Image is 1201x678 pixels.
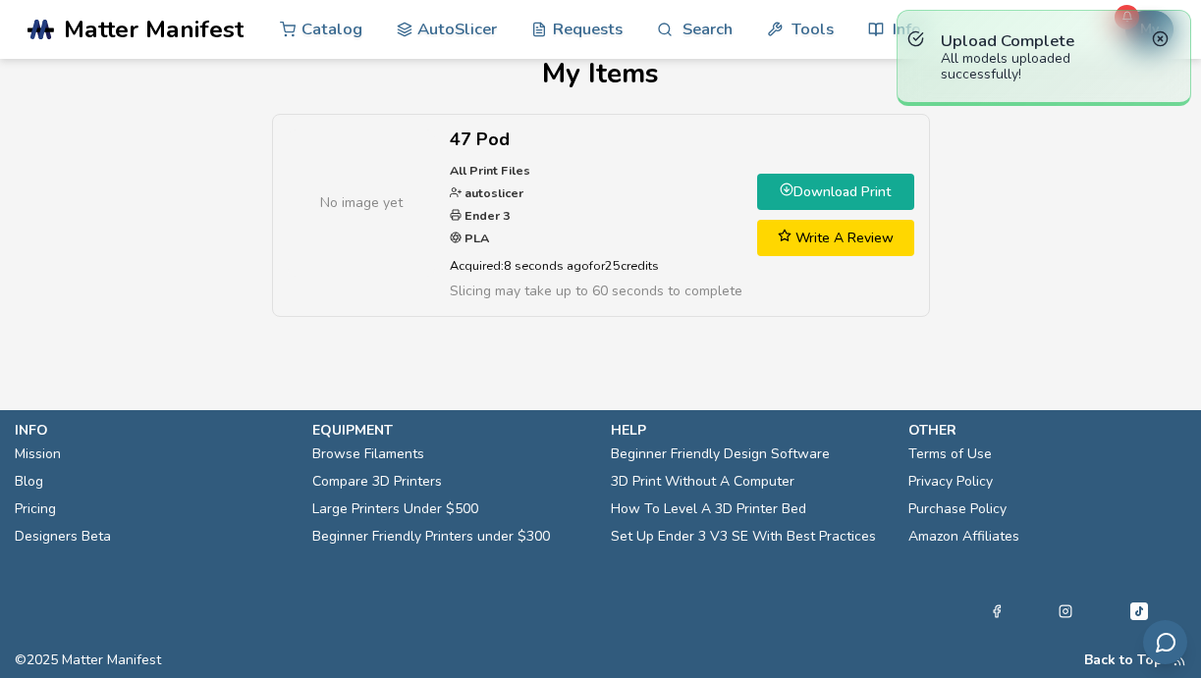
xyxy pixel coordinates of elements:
p: Acquired: 8 seconds ago for 25 credits [450,255,742,276]
p: Upload Complete [941,30,1147,51]
a: Facebook [990,600,1004,623]
a: Beginner Friendly Printers under $300 [312,523,550,550]
a: Purchase Policy [908,495,1007,523]
a: Mission [15,441,61,468]
p: help [611,420,889,441]
a: Set Up Ender 3 V3 SE With Best Practices [611,523,876,550]
span: Matter Manifest [64,16,244,43]
strong: Ender 3 [462,207,511,224]
a: Terms of Use [908,441,992,468]
span: No image yet [320,192,403,213]
a: Beginner Friendly Design Software [611,441,830,468]
p: other [908,420,1186,441]
a: Pricing [15,495,56,523]
span: © 2025 Matter Manifest [15,652,161,668]
a: Tiktok [1127,600,1151,623]
a: 3D Print Without A Computer [611,468,794,495]
button: Send feedback via email [1143,620,1187,664]
a: RSS Feed [1173,652,1186,668]
a: Download Print [757,174,914,210]
a: Write A Review [757,220,914,256]
h2: 47 Pod [450,130,742,150]
p: info [15,420,293,441]
strong: autoslicer [462,184,523,201]
a: How To Level A 3D Printer Bed [611,495,806,523]
strong: All Print Files [450,162,530,179]
strong: PLA [462,230,489,246]
a: Instagram [1059,600,1072,623]
a: Compare 3D Printers [312,468,442,495]
div: All models uploaded successfully! [941,51,1147,82]
a: Large Printers Under $500 [312,495,478,523]
span: Slicing may take up to 60 seconds to complete [450,282,742,300]
h1: My Items [27,58,1174,89]
a: Blog [15,468,43,495]
a: Privacy Policy [908,468,993,495]
button: Back to Top [1084,652,1163,668]
a: Amazon Affiliates [908,523,1019,550]
a: Designers Beta [15,523,111,550]
a: Browse Filaments [312,441,424,468]
p: equipment [312,420,590,441]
